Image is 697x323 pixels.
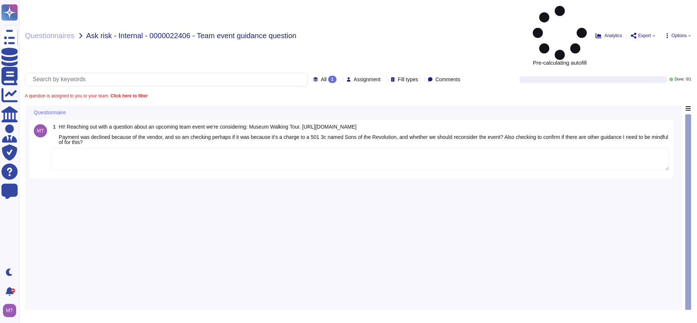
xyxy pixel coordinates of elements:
[321,77,327,82] span: All
[25,32,75,39] span: Questionnaires
[50,124,56,129] span: 1
[604,33,622,38] span: Analytics
[25,94,148,98] span: A question is assigned to you or your team.
[435,77,460,82] span: Comments
[596,33,622,39] button: Analytics
[1,302,21,319] button: user
[86,32,297,39] span: Ask risk - Internal - 0000022406 - Team event guidance question
[354,77,381,82] span: Assignment
[686,78,691,81] span: 0 / 1
[34,110,66,115] span: Questionnaire
[11,288,15,293] div: 9+
[638,33,651,38] span: Export
[328,76,337,83] div: 1
[3,304,16,317] img: user
[675,78,685,81] span: Done:
[34,124,47,137] img: user
[533,6,587,65] span: Pre-calculating autofill
[398,77,418,82] span: Fill types
[59,124,668,145] span: HI! Reaching out with a question about an upcoming team event we're considering: Museum Walking T...
[29,73,308,86] input: Search by keywords
[109,93,148,98] b: Click here to filter
[672,33,687,38] span: Options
